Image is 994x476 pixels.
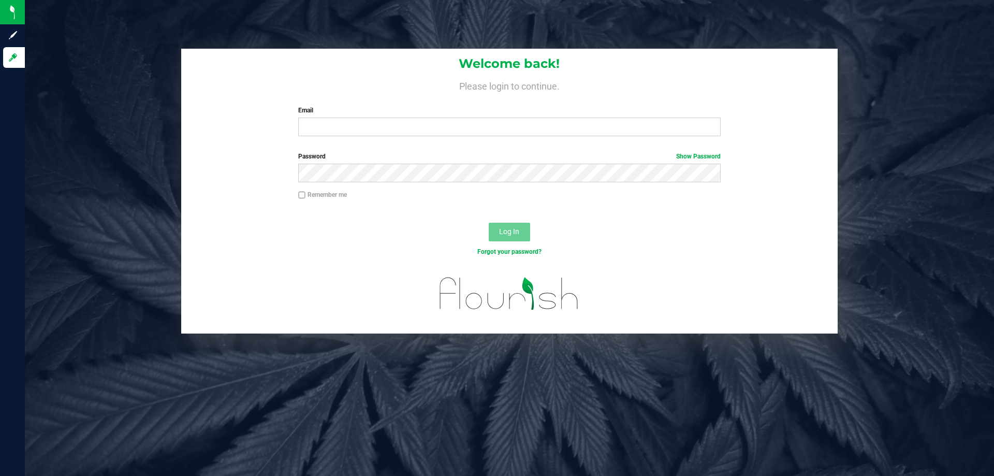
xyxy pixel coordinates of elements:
[298,192,305,199] input: Remember me
[8,30,18,40] inline-svg: Sign up
[298,190,347,199] label: Remember me
[298,153,326,160] span: Password
[499,227,519,236] span: Log In
[181,57,838,70] h1: Welcome back!
[676,153,721,160] a: Show Password
[427,267,591,320] img: flourish_logo.svg
[181,79,838,91] h4: Please login to continue.
[489,223,530,241] button: Log In
[477,248,542,255] a: Forgot your password?
[298,106,720,115] label: Email
[8,52,18,63] inline-svg: Log in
